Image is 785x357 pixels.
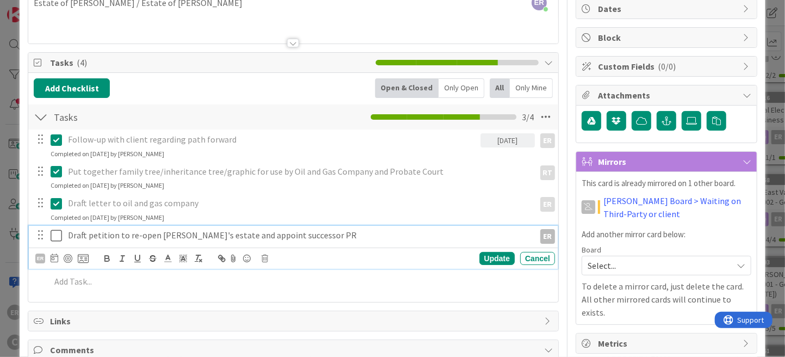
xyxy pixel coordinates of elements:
p: Draft letter to oil and gas company [68,197,530,210]
span: Select... [588,258,727,273]
span: ( 0/0 ) [658,61,676,72]
div: [DATE] [481,133,535,147]
span: Support [23,2,49,15]
div: Only Mine [510,78,553,98]
span: Custom Fields [598,60,737,73]
span: ( 4 ) [77,57,87,68]
p: Add another mirror card below: [582,229,751,241]
p: Draft petition to re-open [PERSON_NAME]'s estate and appoint successor PR [68,229,530,242]
div: RT [540,165,555,180]
span: Attachments [598,89,737,102]
p: Put together family tree/inheritance tree/graphic for use by Oil and Gas Company and Probate Court [68,165,530,178]
div: Update [479,252,515,265]
p: Follow-up with client regarding path forward [68,133,476,146]
span: Board [582,246,601,254]
p: This card is already mirrored on 1 other board. [582,177,751,190]
div: Cancel [520,252,555,265]
div: Completed on [DATE] by [PERSON_NAME] [51,149,164,159]
span: 3 / 4 [522,110,534,124]
div: Completed on [DATE] by [PERSON_NAME] [51,213,164,223]
div: ER [540,133,555,148]
div: ER [540,197,555,212]
p: To delete a mirror card, just delete the card. All other mirrored cards will continue to exists. [582,280,751,319]
a: [PERSON_NAME] Board > Waiting on Third-Party or client [603,194,751,220]
input: Add Checklist... [50,107,273,127]
span: Comments [50,343,539,356]
button: Add Checklist [34,78,110,98]
div: ER [35,254,45,263]
div: Open & Closed [375,78,439,98]
span: Metrics [598,337,737,350]
span: Tasks [50,56,370,69]
div: Only Open [439,78,484,98]
div: All [490,78,510,98]
span: Mirrors [598,155,737,168]
div: ER [540,229,555,244]
span: Links [50,315,539,328]
span: Block [598,31,737,44]
span: Dates [598,2,737,15]
div: Completed on [DATE] by [PERSON_NAME] [51,181,164,190]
